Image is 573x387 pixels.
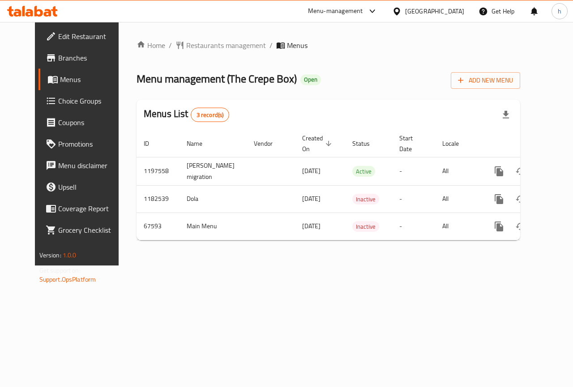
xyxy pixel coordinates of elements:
div: Open [300,74,321,85]
span: Edit Restaurant [58,31,124,42]
td: All [435,157,481,185]
span: Active [352,166,375,177]
span: 1.0.0 [63,249,77,261]
button: Change Status [510,161,531,182]
span: Menu disclaimer [58,160,124,171]
a: Promotions [38,133,131,155]
span: Promotions [58,139,124,149]
span: Coupons [58,117,124,128]
a: Upsell [38,176,131,198]
span: Get support on: [39,265,81,276]
div: Export file [495,104,517,126]
span: Inactive [352,194,379,204]
a: Coupons [38,112,131,133]
span: Coverage Report [58,203,124,214]
span: Version: [39,249,61,261]
li: / [269,40,273,51]
a: Menus [38,69,131,90]
span: Restaurants management [186,40,266,51]
span: Add New Menu [458,75,513,86]
span: [DATE] [302,193,321,204]
div: Total records count [191,108,230,122]
span: Choice Groups [58,96,124,106]
td: - [392,213,435,240]
span: h [558,6,561,16]
span: Open [300,76,321,83]
a: Edit Restaurant [38,26,131,47]
span: Vendor [254,138,284,149]
h2: Menus List [144,107,229,122]
td: Dola [180,185,247,213]
a: Grocery Checklist [38,219,131,241]
a: Menu disclaimer [38,155,131,176]
td: All [435,185,481,213]
li: / [169,40,172,51]
span: Inactive [352,222,379,232]
span: 3 record(s) [191,111,229,119]
nav: breadcrumb [137,40,520,51]
a: Coverage Report [38,198,131,219]
div: [GEOGRAPHIC_DATA] [405,6,464,16]
td: Main Menu [180,213,247,240]
td: 1182539 [137,185,180,213]
td: 67593 [137,213,180,240]
span: Status [352,138,381,149]
a: Choice Groups [38,90,131,112]
button: Change Status [510,216,531,237]
span: [DATE] [302,165,321,177]
button: Add New Menu [451,72,520,89]
span: Locale [442,138,470,149]
button: more [488,188,510,210]
span: Start Date [399,133,424,154]
span: Upsell [58,182,124,192]
span: [DATE] [302,220,321,232]
a: Support.OpsPlatform [39,274,96,285]
span: Menu management ( The Crepe Box ) [137,69,297,89]
span: Grocery Checklist [58,225,124,235]
span: Branches [58,52,124,63]
td: - [392,185,435,213]
td: - [392,157,435,185]
button: more [488,161,510,182]
td: 1197558 [137,157,180,185]
span: ID [144,138,161,149]
a: Home [137,40,165,51]
td: All [435,213,481,240]
button: more [488,216,510,237]
span: Menus [60,74,124,85]
span: Created On [302,133,334,154]
button: Change Status [510,188,531,210]
td: [PERSON_NAME] migration [180,157,247,185]
a: Branches [38,47,131,69]
div: Menu-management [308,6,363,17]
span: Name [187,138,214,149]
span: Menus [287,40,308,51]
a: Restaurants management [175,40,266,51]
